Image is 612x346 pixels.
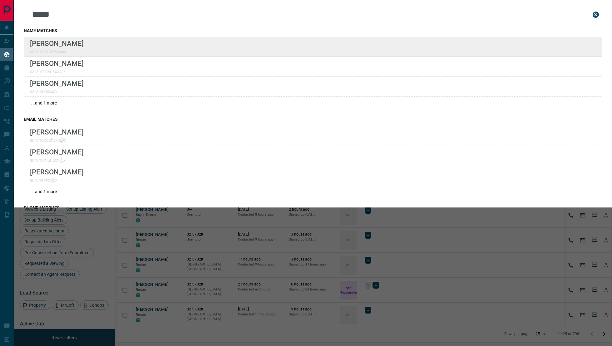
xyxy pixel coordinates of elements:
p: [PERSON_NAME] [30,128,84,136]
p: [PERSON_NAME] [30,148,84,156]
p: sarahopachexx@x [30,49,84,54]
div: ...and 1 more [24,97,602,109]
button: close search bar [590,8,602,21]
p: [PERSON_NAME] [30,59,84,67]
div: ...and 1 more [24,185,602,198]
p: [PERSON_NAME] [30,39,84,47]
p: sarahdmariaxx@x [30,69,84,74]
p: sarahdmariaxx@x [30,158,84,163]
p: [PERSON_NAME] [30,79,84,87]
h3: phone matches [24,205,602,210]
h3: email matches [24,117,602,122]
p: sarahopachexx@x [30,138,84,143]
p: sarahirvixx@x [30,178,84,183]
p: sarahirvixx@x [30,89,84,94]
p: [PERSON_NAME] [30,168,84,176]
h3: name matches [24,28,602,33]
